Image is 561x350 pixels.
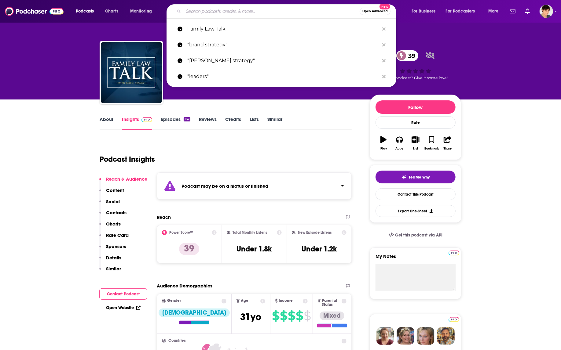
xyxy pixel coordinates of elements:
img: Sydney Profile [376,327,394,345]
span: 39 [402,50,419,61]
a: Similar [267,116,282,130]
h3: Under 1.2k [302,244,337,254]
img: Podchaser Pro [449,251,459,255]
button: Apps [391,132,407,154]
h2: Reach [157,214,171,220]
span: Charts [105,7,118,16]
a: Open Website [106,305,141,310]
span: For Podcasters [446,7,475,16]
button: Sponsors [99,244,126,255]
p: Similar [106,266,121,272]
button: Bookmark [424,132,439,154]
p: Contacts [106,210,127,215]
a: "brand strategy" [167,37,396,53]
span: $ [272,311,279,321]
span: Good podcast? Give it some love! [383,76,448,80]
button: Content [99,187,124,199]
button: open menu [407,6,443,16]
span: $ [304,311,311,321]
button: Follow [376,100,456,114]
div: Bookmark [424,147,439,150]
div: 39Good podcast? Give it some love! [370,46,461,84]
a: Charts [101,6,122,16]
a: 39 [396,50,419,61]
span: $ [288,311,295,321]
button: Export One-Sheet [376,205,456,217]
a: About [100,116,113,130]
p: 39 [179,243,199,255]
a: Contact This Podcast [376,188,456,200]
button: Play [376,132,391,154]
p: Details [106,255,121,261]
p: Charts [106,221,121,227]
a: "[PERSON_NAME] strategy" [167,53,396,69]
a: Credits [225,116,241,130]
span: For Business [412,7,436,16]
div: Rate [376,116,456,129]
strong: Podcast may be on a hiatus or finished [182,183,268,189]
div: Mixed [320,312,344,320]
img: Jules Profile [417,327,435,345]
span: Monitoring [130,7,152,16]
span: Income [279,299,293,303]
button: tell me why sparkleTell Me Why [376,171,456,183]
button: List [408,132,424,154]
a: Show notifications dropdown [508,6,518,16]
button: open menu [126,6,160,16]
a: Family Law Talk [167,21,396,37]
a: Pro website [449,316,459,322]
button: Details [99,255,121,266]
h2: New Episode Listens [298,230,332,235]
p: Rate Card [106,232,129,238]
h2: Power Score™ [169,230,193,235]
img: Podchaser Pro [449,317,459,322]
input: Search podcasts, credits, & more... [183,6,360,16]
h3: Under 1.8k [237,244,272,254]
p: "leaders" [187,69,379,85]
span: Countries [168,339,186,343]
span: Parental Status [322,299,340,307]
a: Get this podcast via API [384,228,447,243]
span: Logged in as bethwouldknow [540,5,553,18]
button: Rate Card [99,232,129,244]
span: Open Advanced [362,10,388,13]
a: Lists [250,116,259,130]
img: User Profile [540,5,553,18]
p: "brad strategy" [187,53,379,69]
h2: Total Monthly Listens [233,230,267,235]
img: Podchaser - Follow, Share and Rate Podcasts [5,5,64,17]
button: open menu [484,6,506,16]
div: [DEMOGRAPHIC_DATA] [159,309,230,317]
img: Podchaser Pro [141,117,152,122]
p: Social [106,199,120,204]
span: More [488,7,499,16]
button: Charts [99,221,121,232]
h2: Audience Demographics [157,283,212,289]
button: Open AdvancedNew [360,8,391,15]
button: Reach & Audience [99,176,147,187]
p: Sponsors [106,244,126,249]
a: Pro website [449,250,459,255]
button: Contacts [99,210,127,221]
span: New [380,4,391,9]
a: Reviews [199,116,217,130]
button: Share [440,132,456,154]
p: Content [106,187,124,193]
a: Family Law Talk [101,42,162,103]
img: Barbara Profile [397,327,414,345]
span: $ [296,311,303,321]
a: "leaders" [167,69,396,85]
p: Family Law Talk [187,21,379,37]
label: My Notes [376,253,456,264]
span: $ [280,311,287,321]
button: Show profile menu [540,5,553,18]
img: tell me why sparkle [402,175,406,180]
div: Apps [396,147,404,150]
div: List [413,147,418,150]
span: Tell Me Why [409,175,430,180]
p: "brand strategy" [187,37,379,53]
div: Search podcasts, credits, & more... [172,4,402,18]
span: Podcasts [76,7,94,16]
button: open menu [71,6,102,16]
